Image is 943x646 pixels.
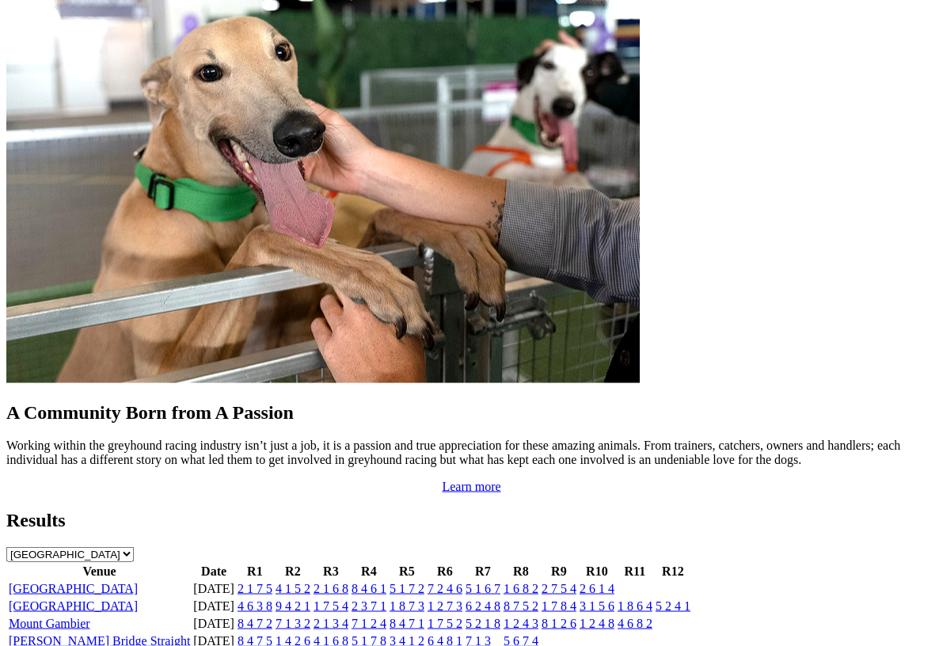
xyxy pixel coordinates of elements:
[192,598,235,614] td: [DATE]
[580,599,614,613] a: 3 1 5 6
[237,564,273,579] th: R1
[6,439,937,467] p: Working within the greyhound racing industry isn’t just a job, it is a passion and true appreciat...
[276,599,310,613] a: 9 4 2 1
[192,581,235,597] td: [DATE]
[428,582,462,595] a: 7 2 4 6
[427,564,463,579] th: R6
[314,582,348,595] a: 2 1 6 8
[313,564,349,579] th: R3
[541,564,577,579] th: R9
[6,402,937,424] h2: A Community Born from A Passion
[466,617,500,630] a: 5 2 1 8
[618,599,652,613] a: 1 8 6 4
[504,599,538,613] a: 8 7 5 2
[503,564,539,579] th: R8
[580,582,614,595] a: 2 6 1 4
[428,599,462,613] a: 1 2 7 3
[276,582,310,595] a: 4 1 5 2
[352,599,386,613] a: 2 3 7 1
[238,617,272,630] a: 8 4 7 2
[351,564,387,579] th: R4
[466,582,500,595] a: 5 1 6 7
[6,510,937,531] h2: Results
[618,617,652,630] a: 4 6 8 2
[192,564,235,579] th: Date
[579,564,615,579] th: R10
[390,582,424,595] a: 5 1 7 2
[580,617,614,630] a: 1 2 4 8
[504,617,538,630] a: 1 2 4 3
[8,564,191,579] th: Venue
[9,617,90,630] a: Mount Gambier
[314,599,348,613] a: 1 7 5 4
[466,599,500,613] a: 6 2 4 8
[389,564,425,579] th: R5
[655,564,691,579] th: R12
[442,480,500,493] a: Learn more
[276,617,310,630] a: 7 1 3 2
[238,582,272,595] a: 2 1 7 5
[504,582,538,595] a: 1 6 8 2
[192,616,235,632] td: [DATE]
[314,617,348,630] a: 2 1 3 4
[352,617,386,630] a: 7 1 2 4
[352,582,386,595] a: 8 4 6 1
[275,564,311,579] th: R2
[428,617,462,630] a: 1 7 5 2
[390,599,424,613] a: 1 8 7 3
[617,564,653,579] th: R11
[9,582,138,595] a: [GEOGRAPHIC_DATA]
[542,599,576,613] a: 1 7 8 4
[542,582,576,595] a: 2 7 5 4
[656,599,690,613] a: 5 2 4 1
[9,599,138,613] a: [GEOGRAPHIC_DATA]
[465,564,501,579] th: R7
[238,599,272,613] a: 4 6 3 8
[390,617,424,630] a: 8 4 7 1
[542,617,576,630] a: 8 1 2 6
